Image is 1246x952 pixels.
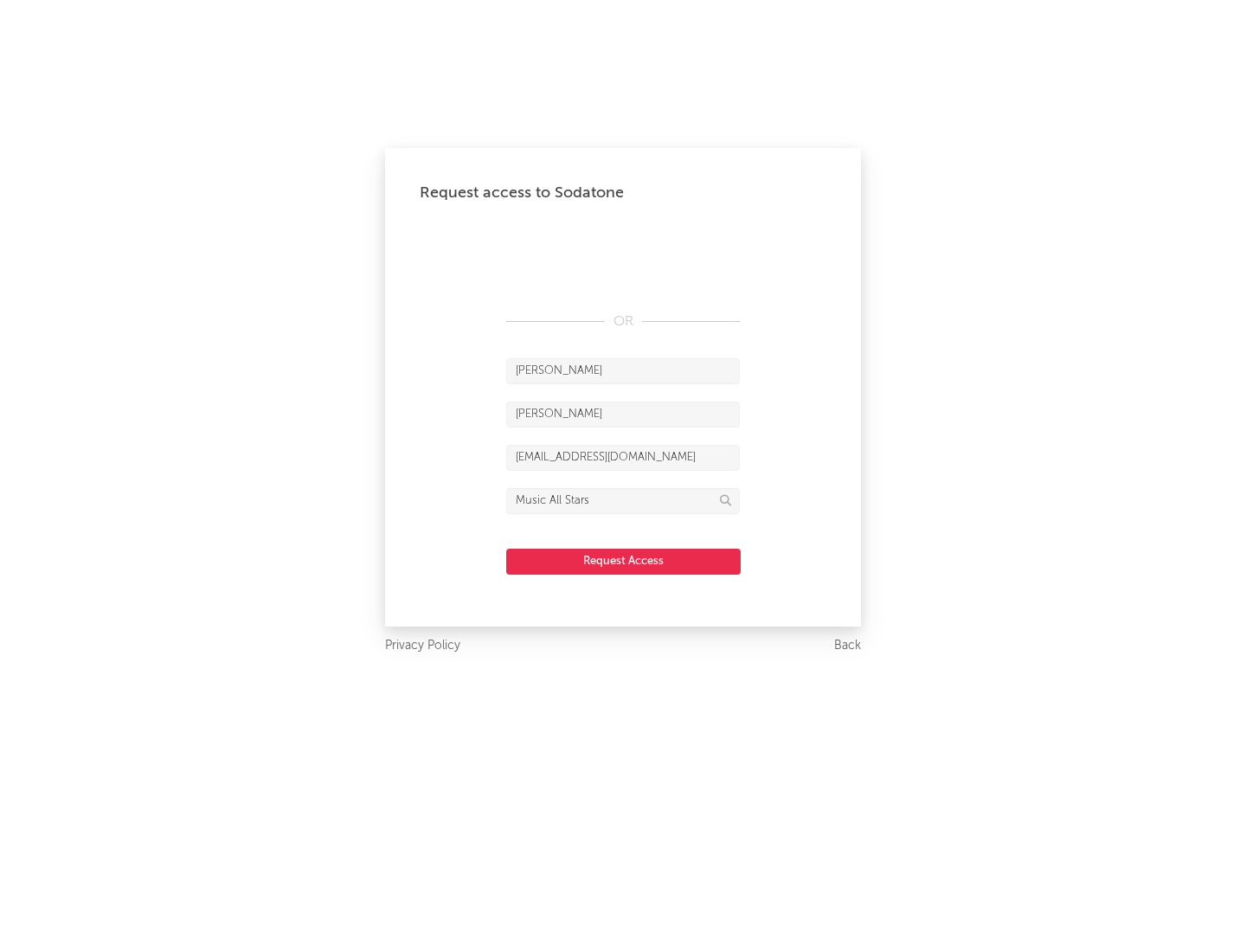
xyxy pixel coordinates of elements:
button: Request Access [506,549,741,575]
input: Last Name [506,402,740,428]
a: Back [834,635,861,657]
input: Division [506,488,740,514]
a: Privacy Policy [385,635,460,657]
div: Request access to Sodatone [420,183,826,203]
div: OR [506,312,740,332]
input: Email [506,445,740,471]
input: First Name [506,358,740,384]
